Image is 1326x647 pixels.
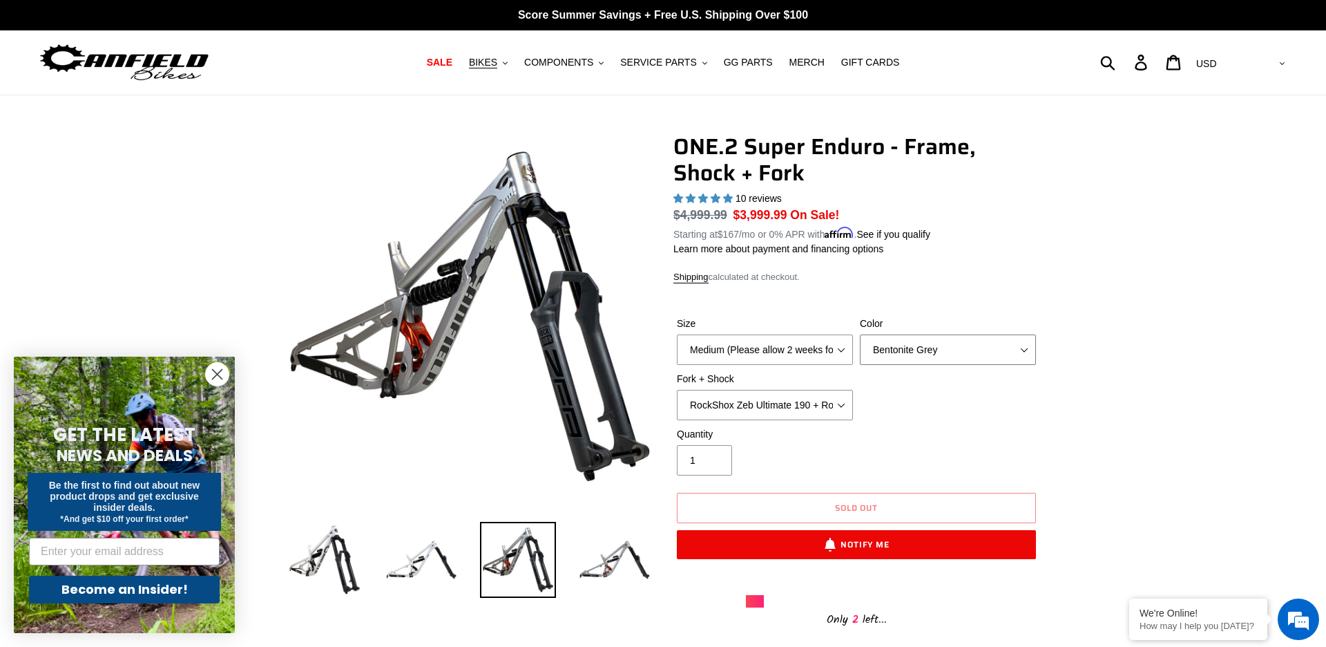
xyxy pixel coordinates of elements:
[673,133,1039,187] h1: ONE.2 Super Enduro - Frame, Shock + Fork
[620,57,696,68] span: SERVICE PARTS
[60,514,188,524] span: *And get $10 off your first order*
[677,372,853,386] label: Fork + Shock
[29,576,220,603] button: Become an Insider!
[677,427,853,442] label: Quantity
[517,53,611,72] button: COMPONENTS
[790,206,839,224] span: On Sale!
[1140,608,1257,619] div: We're Online!
[673,272,709,283] a: Shipping
[29,538,220,565] input: Enter your email address
[717,53,780,72] a: GG PARTS
[724,57,773,68] span: GG PARTS
[57,444,193,467] span: NEWS AND DEALS
[673,224,930,242] p: Starting at /mo or 0% APR with .
[848,611,863,628] span: 2
[677,317,853,331] label: Size
[420,53,459,72] a: SALE
[677,530,1036,559] button: Notify Me
[205,362,229,386] button: Close dialog
[673,270,1039,284] div: calculated at checkout.
[856,229,930,240] a: See if you qualify - Learn more about Affirm Financing (opens in modal)
[469,57,497,68] span: BIKES
[782,53,832,72] a: MERCH
[383,522,459,598] img: Load image into Gallery viewer, ONE.2 Super Enduro - Frame, Shock + Fork
[49,480,200,513] span: Be the first to find out about new product drops and get exclusive insider deals.
[789,57,825,68] span: MERCH
[733,208,787,222] span: $3,999.99
[1108,47,1143,77] input: Search
[841,57,900,68] span: GIFT CARDS
[746,608,967,629] div: Only left...
[462,53,515,72] button: BIKES
[677,493,1036,523] button: Sold out
[287,522,363,598] img: Load image into Gallery viewer, ONE.2 Super Enduro - Frame, Shock + Fork
[38,41,211,84] img: Canfield Bikes
[427,57,452,68] span: SALE
[860,317,1036,331] label: Color
[736,193,782,204] span: 10 reviews
[835,501,878,514] span: Sold out
[53,422,195,447] span: GET THE LATEST
[673,208,727,222] s: $4,999.99
[524,57,593,68] span: COMPONENTS
[480,522,556,598] img: Load image into Gallery viewer, ONE.2 Super Enduro - Frame, Shock + Fork
[673,193,736,204] span: 5.00 stars
[673,243,883,254] a: Learn more about payment and financing options
[825,227,854,238] span: Affirm
[834,53,907,72] a: GIFT CARDS
[613,53,713,72] button: SERVICE PARTS
[577,522,653,598] img: Load image into Gallery viewer, ONE.2 Super Enduro - Frame, Shock + Fork
[1140,621,1257,631] p: How may I help you today?
[718,229,739,240] span: $167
